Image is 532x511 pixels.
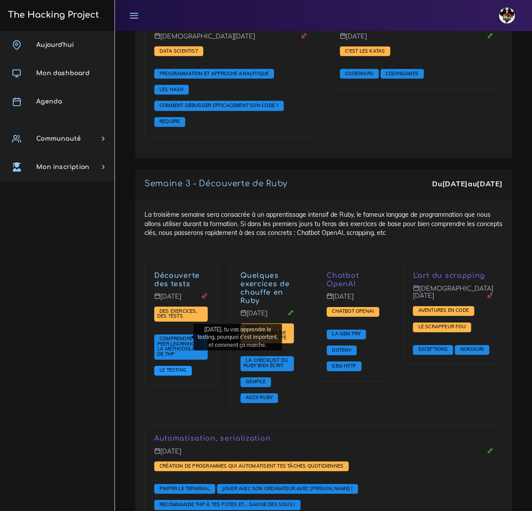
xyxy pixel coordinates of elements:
span: Création de programmes qui automatisent tes tâches quotidiennes [157,463,346,469]
span: Comment débugger efficacement son code ? [157,102,281,108]
strong: [DATE] [442,179,467,188]
span: Communauté [36,135,81,142]
span: Comprendre le peer learning : la méthodologie de THP [157,335,203,357]
span: Pimper le terminal [157,485,212,492]
a: Gemfile [243,379,268,385]
a: Semaine 3 - Découverte de Ruby [144,179,288,188]
span: Chatbot OpenAI [330,308,376,314]
p: [DEMOGRAPHIC_DATA][DATE] [413,285,493,307]
p: [DATE] [154,293,208,307]
span: Aujourd'hui [36,42,74,48]
p: Chatbot OpenAI [327,272,380,288]
span: Exceptions [416,346,450,352]
p: Automatisation, serialization [154,434,493,443]
span: ASCII Ruby [243,394,275,400]
a: Les Hash [157,87,186,93]
div: Du au [432,179,502,189]
a: Require [157,119,182,125]
a: Des exercices, des tests [157,308,198,319]
p: [DATE] [340,33,493,47]
p: [DATE] [327,293,380,307]
span: Aventures en code [416,307,471,313]
span: Le scrappeur fou [416,323,467,330]
a: C'est les katas [343,48,387,54]
a: Data scientist [157,48,200,54]
p: L'art du scrapping [413,272,493,280]
span: Programmation et approche analytique [157,70,271,77]
a: Découverte des tests [154,272,200,288]
a: Le testing [157,367,189,373]
span: Require [157,118,182,124]
a: ASCII Ruby [243,395,275,401]
span: Codewars [343,70,376,77]
a: Comprendre le peer learning : la méthodologie de THP [157,336,203,357]
span: Agenda [36,98,62,105]
span: Dotenv [330,347,353,353]
a: Programmation et approche analytique [157,71,271,77]
strong: [DATE] [477,179,502,188]
span: Les Hash [157,86,186,92]
span: La checklist du Ruby bien écrit [243,357,288,369]
img: avatar [499,8,515,23]
span: Mon inscription [36,164,89,170]
span: Codingames [384,70,421,77]
div: [DATE], tu vas apprendre le testing, pourquoi c'est important, et comment ça marche. [194,324,282,350]
span: Gemfile [243,378,268,384]
p: [DATE] [154,448,493,462]
p: [DATE] [240,310,294,324]
span: Recommande THP à tes potes et... gagne des sous ! [157,501,297,507]
span: Le testing [157,367,189,373]
a: Quelques exercices de chauffe en Ruby [240,272,289,304]
a: Comment débugger efficacement son code ? [157,103,281,109]
span: Nokogiri [458,346,486,352]
a: Codingames [384,71,421,77]
span: La gem PRY [330,330,363,337]
span: Gem HTTP [330,363,358,369]
a: La checklist du Ruby bien écrit [243,357,288,369]
p: [DEMOGRAPHIC_DATA][DATE] [154,33,307,47]
a: Codewars [343,71,376,77]
h3: The Hacking Project [5,10,99,20]
span: Jouer avec son ordinateur avec [PERSON_NAME] ! [220,485,355,492]
span: Mon dashboard [36,70,90,77]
